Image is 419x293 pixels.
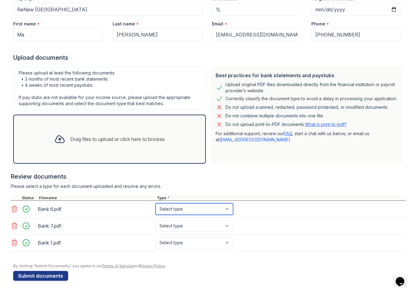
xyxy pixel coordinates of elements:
[156,196,406,200] div: Type
[225,104,388,111] div: Do not upload scanned, redacted, password protected, or modified documents.
[38,204,153,214] div: Bank 6.pdf
[102,264,133,268] a: Terms of Service
[311,21,325,27] label: Phone
[38,196,156,200] div: Filename
[225,95,397,102] div: Correctly classify the document type to avoid a delay in processing your application.
[13,271,68,281] button: Submit documents
[216,72,398,79] div: Best practices for bank statements and paystubs
[140,264,166,268] a: Privacy Policy.
[113,21,135,27] label: Last name
[38,238,153,248] div: Bank 1.pdf
[216,131,398,143] p: For additional support, review our , start a chat with us below, or email us at
[225,82,398,94] div: Upload original PDF files downloaded directly from the financial institution or payroll provider’...
[21,196,38,200] div: Status
[305,122,347,127] a: What is print-to-pdf?
[13,53,406,62] div: Upload documents
[225,121,347,127] p: Do not upload print-to-PDF documents.
[13,67,206,110] div: Please upload at least the following documents: • 3 months of most recent bank statements • 4 wee...
[284,131,292,136] a: FAQ
[13,264,406,268] div: By clicking "Submit Documents," you agree to our and
[219,137,290,142] a: [EMAIL_ADDRESS][DOMAIN_NAME]
[212,21,223,27] label: Email
[393,268,413,287] iframe: chat widget
[225,112,324,120] div: Do not combine multiple documents into one file.
[11,172,406,181] div: Review documents
[13,21,36,27] label: First name
[38,221,153,231] div: Bank 7.pdf
[11,183,406,189] div: Please select a type for each document uploaded and resolve any errors.
[70,135,165,143] div: Drag files to upload or click here to browse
